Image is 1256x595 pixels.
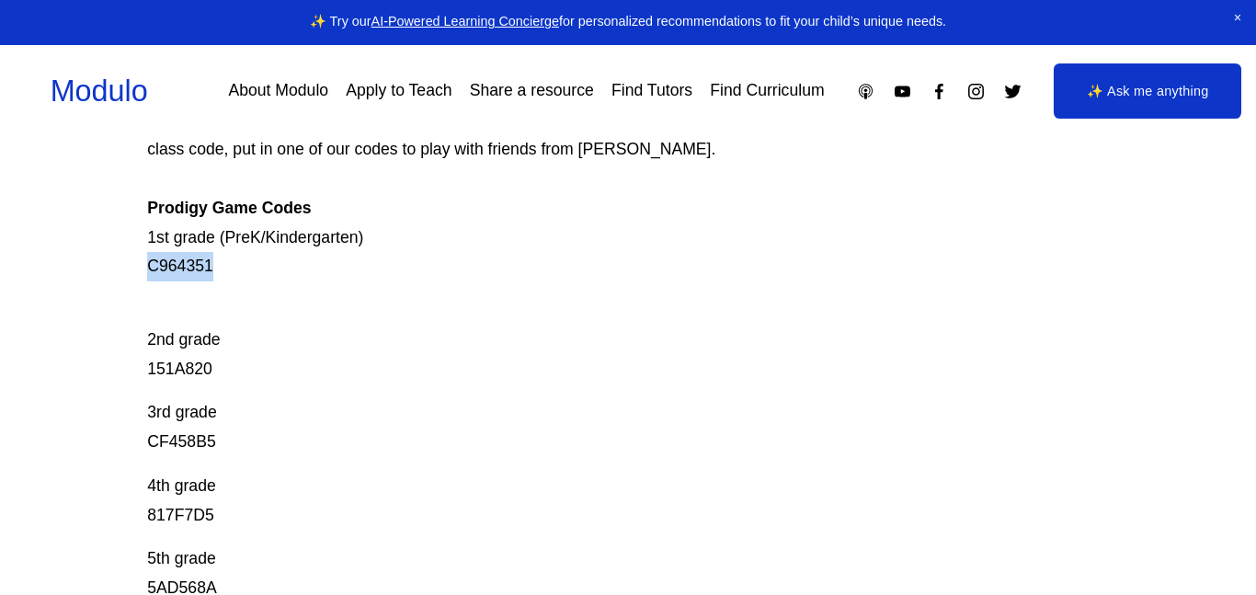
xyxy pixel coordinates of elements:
p: 4th grade 817F7D5 [147,472,1011,531]
a: AI-Powered Learning Concierge [371,14,559,29]
a: Facebook [930,82,949,101]
a: Apply to Teach [346,75,451,108]
a: Instagram [966,82,986,101]
a: Share a resource [470,75,594,108]
a: Apple Podcasts [856,82,875,101]
a: Find Tutors [611,75,692,108]
p: 2nd grade 151A820 [147,296,1011,383]
p: 3rd grade CF458B5 [147,398,1011,457]
strong: Prodigy Game Codes [147,199,311,217]
a: ✨ Ask me anything [1054,63,1241,119]
a: YouTube [893,82,912,101]
p: Prodigy is our go-to mastery- based tool to give kids lots of fun, engaging math problems while e... [147,18,1011,281]
a: About Modulo [228,75,328,108]
a: Twitter [1003,82,1022,101]
a: Find Curriculum [710,75,824,108]
a: Modulo [51,74,148,108]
